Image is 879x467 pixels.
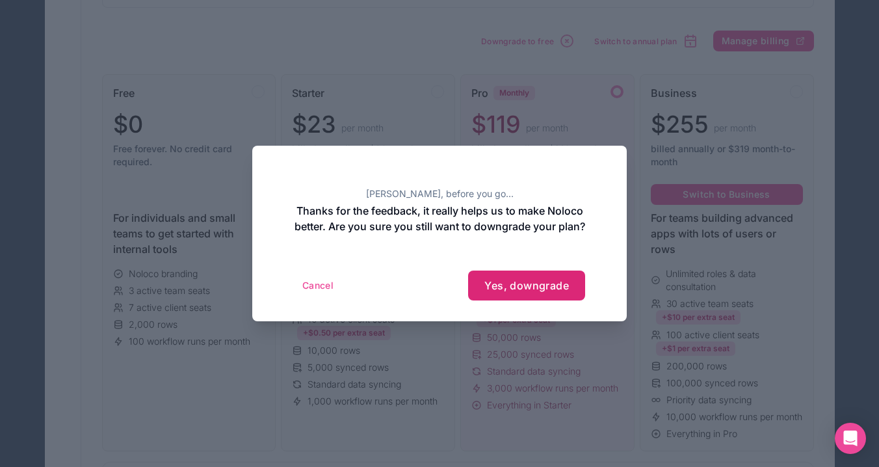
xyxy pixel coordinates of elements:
h2: Thanks for the feedback, it really helps us to make Noloco better. Are you sure you still want to... [294,203,585,234]
h2: [PERSON_NAME], before you go... [294,187,585,200]
button: Yes, downgrade [468,271,585,300]
span: Yes, downgrade [484,279,569,292]
div: Open Intercom Messenger [835,423,866,454]
button: Cancel [294,275,342,296]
